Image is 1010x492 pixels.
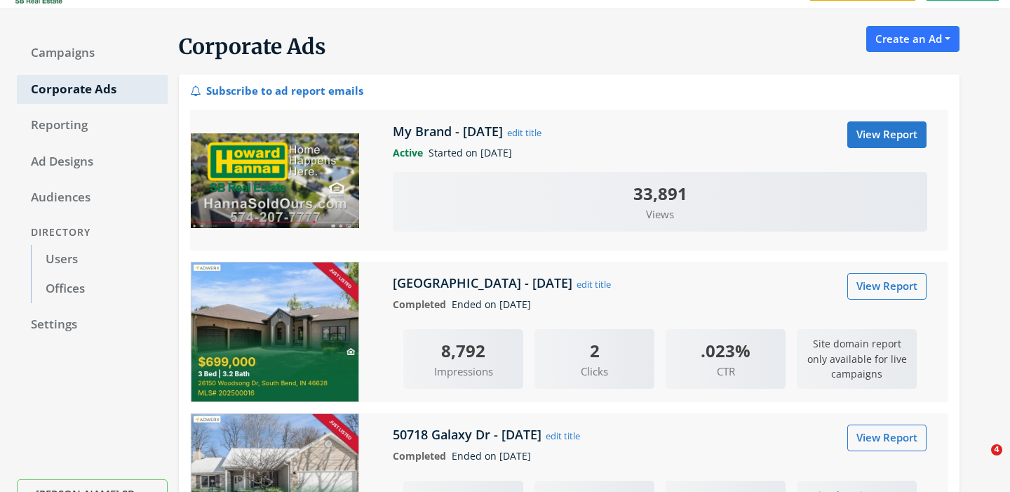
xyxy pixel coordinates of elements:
a: Reporting [17,111,168,140]
span: Corporate Ads [179,33,326,60]
div: Started on [DATE] [382,145,938,161]
span: Impressions [403,364,523,380]
div: 8,792 [403,338,523,364]
span: CTR [666,364,786,380]
h5: My Brand - [DATE] [393,123,506,140]
div: 2 [534,338,654,364]
span: Active [393,146,429,159]
span: 4 [991,444,1002,456]
a: View Report [847,121,927,147]
iframe: Intercom live chat [962,444,996,478]
button: edit title [506,125,542,140]
div: 33,891 [393,180,927,206]
a: Audiences [17,183,168,213]
span: Completed [393,298,452,311]
a: Corporate Ads [17,75,168,105]
a: Ad Designs [17,147,168,177]
button: edit title [545,428,581,444]
div: Directory [17,220,168,246]
a: Offices [31,274,168,304]
a: Settings [17,310,168,340]
button: Create an Ad [866,26,959,52]
div: Subscribe to ad report emails [190,80,363,99]
a: Users [31,245,168,274]
span: Views [393,206,927,222]
h5: [GEOGRAPHIC_DATA] - [DATE] [393,274,576,291]
a: Campaigns [17,39,168,68]
div: Ended on [DATE] [382,448,938,464]
a: View Report [847,425,927,451]
p: Site domain report only available for live campaigns [797,329,917,389]
img: My Brand - 2025-03-04 [191,133,359,228]
h5: 50718 Galaxy Dr - [DATE] [393,426,545,443]
img: 26150 Woodsong Dr - 2025-03-03 [191,262,359,402]
span: Completed [393,449,452,463]
div: Ended on [DATE] [382,297,938,312]
span: Clicks [534,364,654,380]
button: edit title [576,277,612,292]
div: .023% [666,338,786,364]
a: View Report [847,273,927,299]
